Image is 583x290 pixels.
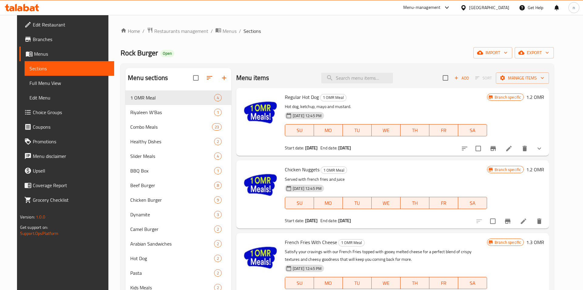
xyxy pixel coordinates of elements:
[160,51,174,56] span: Open
[125,222,231,236] div: Camel Burger2
[374,126,398,135] span: WE
[214,197,221,203] span: 9
[290,186,324,191] span: [DATE] 12:45 PM
[403,126,427,135] span: TH
[305,144,318,152] b: [DATE]
[214,109,222,116] div: items
[314,124,343,136] button: MO
[214,94,222,101] div: items
[452,73,471,83] span: Add item
[130,138,214,145] div: Healthy Dishes
[517,141,532,156] button: delete
[33,123,110,131] span: Coupons
[121,27,140,35] a: Home
[458,197,487,209] button: SA
[214,95,221,101] span: 4
[285,248,487,263] p: Satisfy your cravings with our French Fries topped with gooey melted cheese for a perfect blend o...
[33,152,110,160] span: Menu disclaimer
[458,124,487,136] button: SA
[432,199,456,208] span: FR
[214,110,221,115] span: 1
[214,241,221,247] span: 2
[285,124,314,136] button: SU
[472,142,485,155] span: Select to update
[130,225,214,233] span: Camel Burger
[461,199,485,208] span: SA
[214,168,221,174] span: 1
[285,176,487,183] p: Served with french fries and juice
[285,277,314,289] button: SU
[285,238,337,247] span: French Fries With Cheese
[160,50,174,57] div: Open
[33,21,110,28] span: Edit Restaurant
[372,124,401,136] button: WE
[214,225,222,233] div: items
[458,277,487,289] button: SA
[320,94,346,101] span: 1 OMR Meal
[214,211,222,218] div: items
[214,183,221,188] span: 8
[211,27,213,35] li: /
[33,167,110,174] span: Upsell
[492,167,523,173] span: Branch specific
[19,120,114,134] a: Coupons
[130,196,214,204] span: Chicken Burger
[214,139,221,145] span: 2
[19,193,114,207] a: Grocery Checklist
[314,277,343,289] button: MO
[33,109,110,116] span: Choice Groups
[128,73,168,82] h2: Menu sections
[316,199,340,208] span: MO
[125,105,231,120] div: Riyaleen W’Bas1
[125,134,231,149] div: Healthy Dishes2
[214,167,222,174] div: items
[125,236,231,251] div: Arabian Sandwiches2
[20,229,59,237] a: Support.OpsPlatform
[130,152,214,160] span: Slider Meals
[288,279,312,288] span: SU
[285,197,314,209] button: SU
[496,72,549,84] button: Manage items
[236,73,269,82] h2: Menu items
[125,163,231,178] div: BBQ Box1
[130,211,214,218] span: Dynamite
[473,47,512,58] button: import
[19,32,114,47] a: Branches
[469,4,509,11] div: [GEOGRAPHIC_DATA]
[320,94,346,101] div: 1 OMR Meal
[29,79,110,87] span: Full Menu View
[453,75,470,82] span: Add
[189,72,202,84] span: Select all sections
[241,93,280,132] img: Regular Hot Dog
[536,145,543,152] svg: Show Choices
[429,124,458,136] button: FR
[121,46,158,60] span: Rock Burger
[461,279,485,288] span: SA
[372,277,401,289] button: WE
[130,240,214,247] span: Arabian Sandwiches
[19,17,114,32] a: Edit Restaurant
[520,218,527,225] a: Edit menu item
[338,239,365,246] div: 1 OMR Meal
[486,141,500,156] button: Branch-specific-item
[288,126,312,135] span: SU
[345,199,369,208] span: TU
[215,27,237,35] a: Menus
[486,215,499,228] span: Select to update
[403,279,427,288] span: TH
[20,213,35,221] span: Version:
[130,255,214,262] div: Hot Dog
[457,141,472,156] button: sort-choices
[29,94,110,101] span: Edit Menu
[532,214,547,229] button: delete
[130,167,214,174] div: BBQ Box
[343,124,372,136] button: TU
[142,27,145,35] li: /
[305,217,318,225] b: [DATE]
[214,226,221,232] span: 2
[29,65,110,72] span: Sections
[19,149,114,163] a: Menu disclaimer
[532,141,547,156] button: show more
